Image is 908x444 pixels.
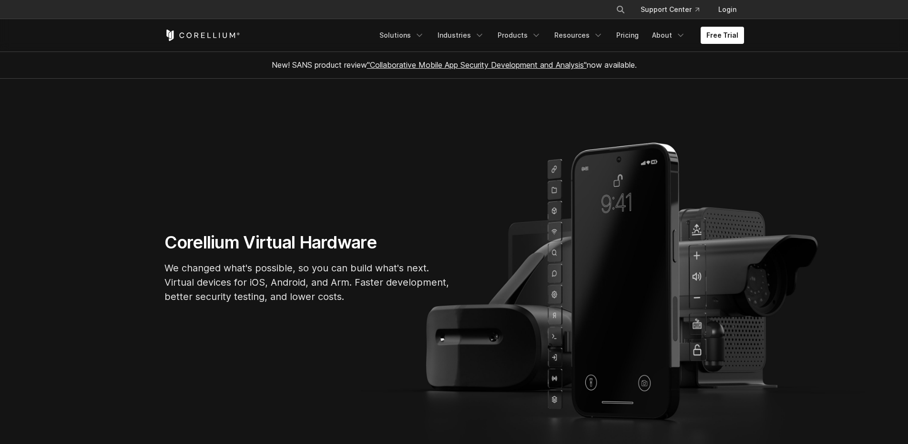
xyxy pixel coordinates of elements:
[612,1,629,18] button: Search
[646,27,691,44] a: About
[164,30,240,41] a: Corellium Home
[633,1,707,18] a: Support Center
[492,27,547,44] a: Products
[711,1,744,18] a: Login
[374,27,744,44] div: Navigation Menu
[549,27,609,44] a: Resources
[272,60,637,70] span: New! SANS product review now available.
[432,27,490,44] a: Industries
[701,27,744,44] a: Free Trial
[374,27,430,44] a: Solutions
[164,261,450,304] p: We changed what's possible, so you can build what's next. Virtual devices for iOS, Android, and A...
[604,1,744,18] div: Navigation Menu
[164,232,450,253] h1: Corellium Virtual Hardware
[367,60,587,70] a: "Collaborative Mobile App Security Development and Analysis"
[611,27,644,44] a: Pricing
